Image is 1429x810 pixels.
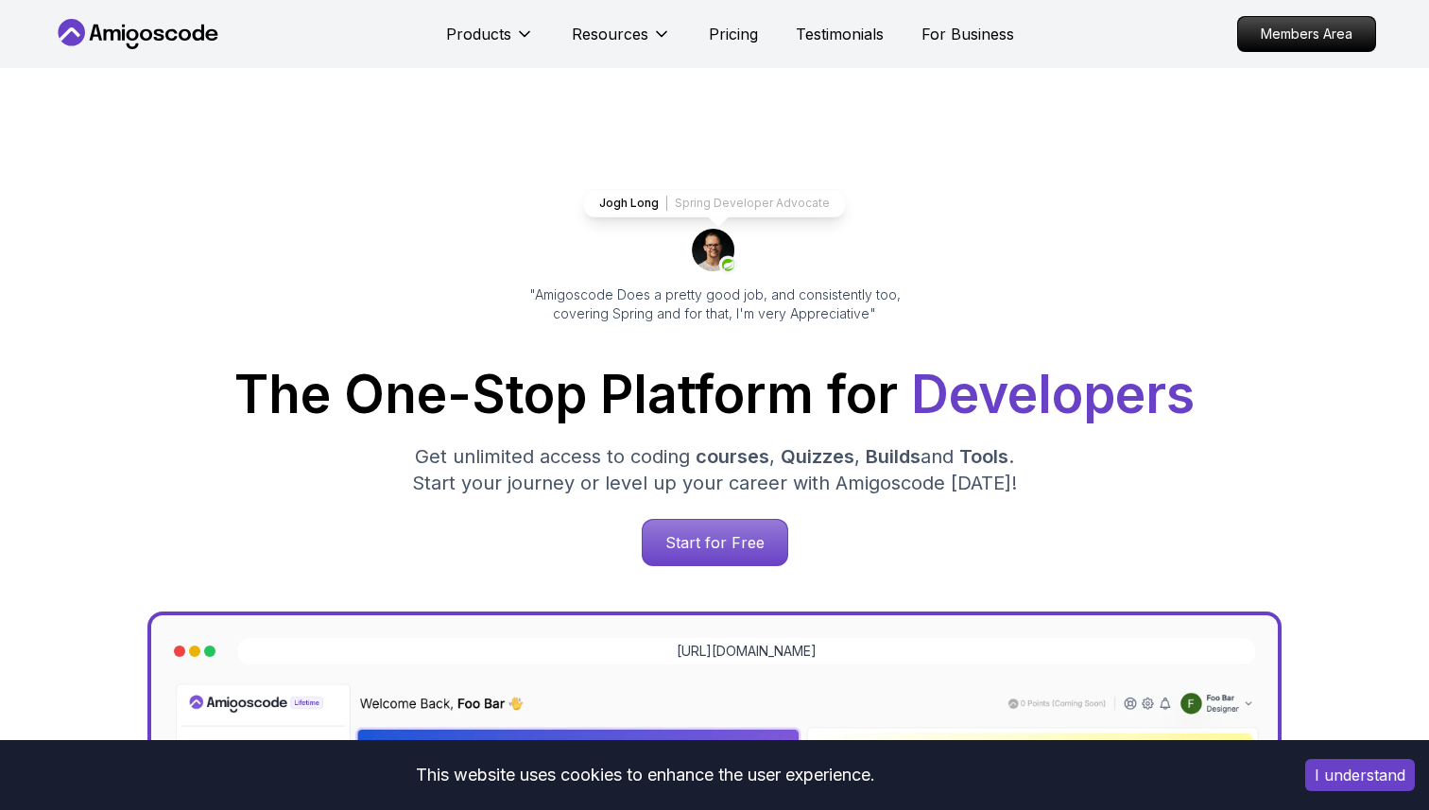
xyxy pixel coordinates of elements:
p: "Amigoscode Does a pretty good job, and consistently too, covering Spring and for that, I'm very ... [503,285,926,323]
span: courses [696,445,769,468]
a: Members Area [1237,16,1376,52]
button: Products [446,23,534,60]
p: Jogh Long [599,196,659,211]
span: Tools [959,445,1008,468]
p: Get unlimited access to coding , , and . Start your journey or level up your career with Amigosco... [397,443,1032,496]
a: [URL][DOMAIN_NAME] [677,642,817,661]
a: Start for Free [642,519,788,566]
a: Pricing [709,23,758,45]
span: Builds [866,445,921,468]
div: This website uses cookies to enhance the user experience. [14,754,1277,796]
p: Products [446,23,511,45]
a: For Business [921,23,1014,45]
p: Members Area [1238,17,1375,51]
button: Accept cookies [1305,759,1415,791]
button: Resources [572,23,671,60]
p: Start for Free [643,520,787,565]
a: Testimonials [796,23,884,45]
p: Spring Developer Advocate [675,196,830,211]
p: Resources [572,23,648,45]
img: josh long [692,229,737,274]
h1: The One-Stop Platform for [68,369,1361,421]
span: Developers [911,363,1195,425]
span: Quizzes [781,445,854,468]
